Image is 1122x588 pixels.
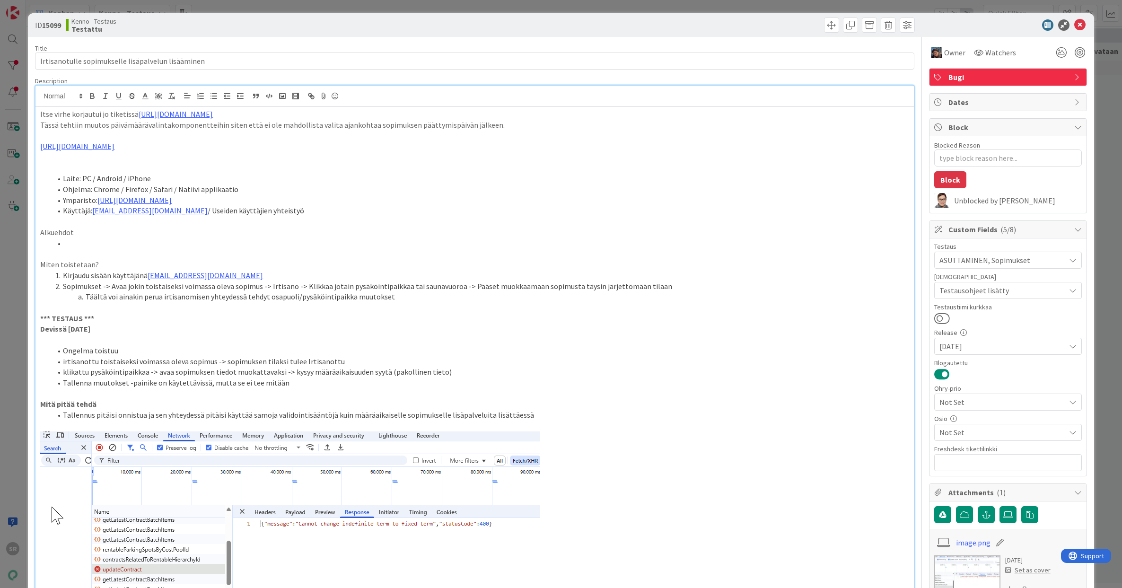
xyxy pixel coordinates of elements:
div: Ohry-prio [934,385,1082,392]
span: Kenno - Testaus [71,18,116,25]
span: Testausohjeet lisätty [939,285,1065,296]
li: Tallennus pitäisi onnistua ja sen yhteydessä pitäisi käyttää samoja validointisääntöjä kuin määrä... [52,410,909,421]
label: Title [35,44,47,53]
li: Tallenna muutokset -painike on käytettävissä, mutta se ei tee mitään [52,377,909,388]
span: Attachments [948,487,1069,498]
li: Ongelma toistuu [52,345,909,356]
li: Täältä voi ainakin perua irtisanomisen yhteydessä tehdyt osapuoli/pysäköintipaikka muutokset [52,291,909,302]
button: Block [934,171,966,188]
div: Set as cover [1005,565,1051,575]
div: Blogautettu [934,360,1082,366]
li: Sopimukset -> Avaa jokin toistaiseksi voimassa oleva sopimus -> Irtisano -> Klikkaa jotain pysäkö... [52,281,909,292]
p: Itse virhe korjautui jo tiketissä [40,109,909,120]
li: Käyttäjä: / Useiden käyttäjien yhteistyö [52,205,909,216]
span: ( 5/8 ) [1000,225,1016,234]
span: ASUTTAMINEN, Sopimukset [939,255,1065,266]
li: klikattu pysäköintipaikkaa -> avaa sopimuksen tiedot muokattavaksi -> kysyy määräaikaisuuden syyt... [52,367,909,377]
div: [DATE] [1005,555,1051,565]
li: Ohjelma: Chrome / Firefox / Safari / Natiivi applikaatio [52,184,909,195]
span: Support [20,1,43,13]
span: ( 1 ) [997,488,1006,497]
b: 15099 [42,20,61,30]
p: Tässä tehtiin muutos päivämäärävalintakomponentteihin siten että ei ole mahdollista valita ajanko... [40,120,909,131]
img: PP [931,47,942,58]
div: [DEMOGRAPHIC_DATA] [934,273,1082,280]
label: Blocked Reason [934,141,980,149]
span: Owner [944,47,965,58]
li: Ympäristö: [52,195,909,206]
span: [DATE] [939,341,1065,352]
a: [EMAIL_ADDRESS][DOMAIN_NAME] [92,206,208,215]
div: Freshdesk tikettilinkki [934,446,1082,452]
span: Not Set [939,395,1061,409]
div: Testaus [934,243,1082,250]
div: Testaustiimi kurkkaa [934,304,1082,310]
span: Description [35,77,68,85]
p: Alkuehdot [40,227,909,238]
strong: Mitä pitää tehdä [40,399,96,409]
span: ID [35,19,61,31]
span: Custom Fields [948,224,1069,235]
a: [EMAIL_ADDRESS][DOMAIN_NAME] [148,271,263,280]
li: irtisanottu toistaiseksi voimassa oleva sopimus -> sopimuksen tilaksi tulee Irtisanottu [52,356,909,367]
div: Osio [934,415,1082,422]
input: type card name here... [35,53,914,70]
li: Laite: PC / Android / iPhone [52,173,909,184]
span: Bugi [948,71,1069,83]
p: Miten toistetaan? [40,259,909,270]
span: Not Set [939,427,1065,438]
b: Testattu [71,25,116,33]
a: [URL][DOMAIN_NAME] [97,195,172,205]
span: Block [948,122,1069,133]
div: Release [934,329,1082,336]
div: Unblocked by [PERSON_NAME] [954,196,1082,205]
a: [URL][DOMAIN_NAME] [139,109,213,119]
li: Kirjaudu sisään käyttäjänä [52,270,909,281]
span: Dates [948,97,1069,108]
a: [URL][DOMAIN_NAME] [40,141,114,151]
a: image.png [956,537,991,548]
strong: Devissä [DATE] [40,324,90,333]
img: SM [934,193,949,208]
span: Watchers [985,47,1016,58]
